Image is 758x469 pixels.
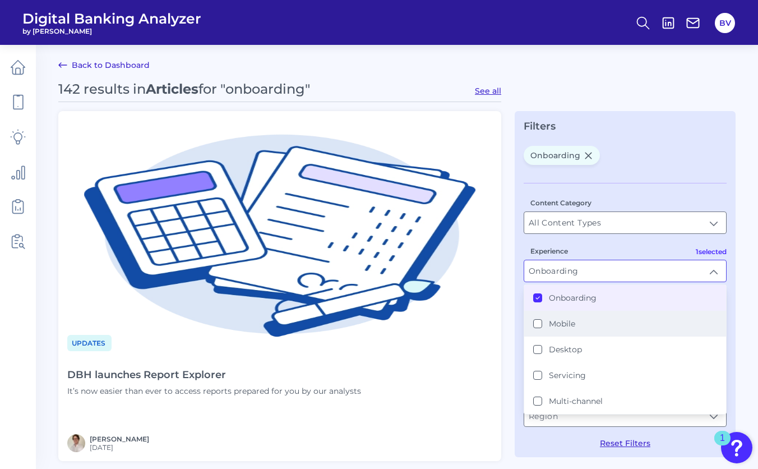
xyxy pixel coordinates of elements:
span: Updates [67,335,112,351]
label: Content Category [530,199,591,207]
button: Open Resource Center, 1 new notification [721,432,752,463]
p: It’s now easier than ever to access reports prepared for you by our analysts [67,386,361,396]
a: Updates [67,337,112,348]
button: BV [715,13,735,33]
span: for "onboarding" [198,81,310,97]
input: Region [524,405,726,426]
button: Reset Filters [600,438,650,448]
label: Onboarding [549,293,597,303]
label: Mobile [549,319,575,329]
button: See all [475,86,501,96]
label: Multi-channel [549,396,603,406]
span: Articles [146,81,198,97]
a: [PERSON_NAME] [90,435,149,443]
span: Filters [524,120,556,132]
label: Servicing [549,370,586,380]
div: 1 [720,438,725,453]
span: Digital Banking Analyzer [22,10,201,27]
div: 142 results in [58,81,310,97]
span: [DATE] [90,443,149,452]
span: by [PERSON_NAME] [22,27,201,35]
a: Back to Dashboard [58,58,150,72]
img: Retail_Current_Checking_Account.png [58,111,501,360]
label: Desktop [549,344,582,355]
span: Onboarding [524,146,600,165]
h4: DBH launches Report Explorer [67,369,361,381]
img: MIchael McCaw [67,434,85,452]
label: Experience [530,247,568,255]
